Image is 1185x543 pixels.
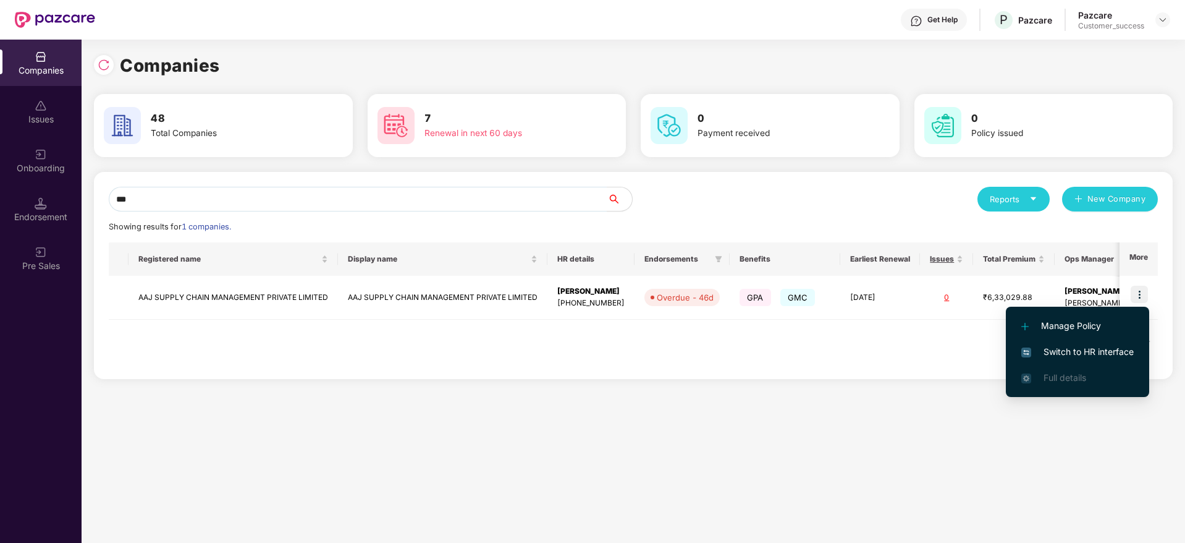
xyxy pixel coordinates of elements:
[182,222,231,231] span: 1 companies.
[547,242,635,276] th: HR details
[740,289,771,306] span: GPA
[15,12,95,28] img: New Pazcare Logo
[338,242,547,276] th: Display name
[424,127,580,140] div: Renewal in next 60 days
[338,276,547,320] td: AAJ SUPPLY CHAIN MANAGEMENT PRIVATE LIMITED
[35,148,47,161] img: svg+xml;base64,PHN2ZyB3aWR0aD0iMjAiIGhlaWdodD0iMjAiIHZpZXdCb3g9IjAgMCAyMCAyMCIgZmlsbD0ibm9uZSIgeG...
[644,254,710,264] span: Endorsements
[35,51,47,63] img: svg+xml;base64,PHN2ZyBpZD0iQ29tcGFuaWVzIiB4bWxucz0iaHR0cDovL3d3dy53My5vcmcvMjAwMC9zdmciIHdpZHRoPS...
[698,111,853,127] h3: 0
[971,111,1127,127] h3: 0
[1021,374,1031,383] img: svg+xml;base64,PHN2ZyB4bWxucz0iaHR0cDovL3d3dy53My5vcmcvMjAwMC9zdmciIHdpZHRoPSIxNi4zNjMiIGhlaWdodD...
[138,254,319,264] span: Registered name
[35,246,47,259] img: svg+xml;base64,PHN2ZyB3aWR0aD0iMjAiIGhlaWdodD0iMjAiIHZpZXdCb3g9IjAgMCAyMCAyMCIgZmlsbD0ibm9uZSIgeG...
[1078,21,1144,31] div: Customer_success
[35,197,47,210] img: svg+xml;base64,PHN2ZyB3aWR0aD0iMTQuNSIgaGVpZ2h0PSIxNC41IiB2aWV3Qm94PSIwIDAgMTYgMTYiIGZpbGw9Im5vbm...
[651,107,688,144] img: svg+xml;base64,PHN2ZyB4bWxucz0iaHR0cDovL3d3dy53My5vcmcvMjAwMC9zdmciIHdpZHRoPSI2MCIgaGVpZ2h0PSI2MC...
[151,111,306,127] h3: 48
[930,292,963,304] div: 0
[35,100,47,112] img: svg+xml;base64,PHN2ZyBpZD0iSXNzdWVzX2Rpc2FibGVkIiB4bWxucz0iaHR0cDovL3d3dy53My5vcmcvMjAwMC9zdmciIH...
[424,111,580,127] h3: 7
[840,242,920,276] th: Earliest Renewal
[1044,372,1086,383] span: Full details
[924,107,961,144] img: svg+xml;base64,PHN2ZyB4bWxucz0iaHR0cDovL3d3dy53My5vcmcvMjAwMC9zdmciIHdpZHRoPSI2MCIgaGVpZ2h0PSI2MC...
[109,222,231,231] span: Showing results for
[971,127,1127,140] div: Policy issued
[151,127,306,140] div: Total Companies
[348,254,528,264] span: Display name
[607,194,632,204] span: search
[1021,319,1134,333] span: Manage Policy
[607,187,633,212] button: search
[1000,12,1008,27] span: P
[657,291,714,304] div: Overdue - 46d
[927,15,958,25] div: Get Help
[1074,195,1082,205] span: plus
[1021,348,1031,357] img: svg+xml;base64,PHN2ZyB4bWxucz0iaHR0cDovL3d3dy53My5vcmcvMjAwMC9zdmciIHdpZHRoPSIxNiIgaGVpZ2h0PSIxNi...
[1018,14,1052,26] div: Pazcare
[990,193,1037,205] div: Reports
[377,107,415,144] img: svg+xml;base64,PHN2ZyB4bWxucz0iaHR0cDovL3d3dy53My5vcmcvMjAwMC9zdmciIHdpZHRoPSI2MCIgaGVpZ2h0PSI2MC...
[983,254,1035,264] span: Total Premium
[129,242,338,276] th: Registered name
[973,242,1055,276] th: Total Premium
[104,107,141,144] img: svg+xml;base64,PHN2ZyB4bWxucz0iaHR0cDovL3d3dy53My5vcmcvMjAwMC9zdmciIHdpZHRoPSI2MCIgaGVpZ2h0PSI2MC...
[698,127,853,140] div: Payment received
[715,255,722,263] span: filter
[1087,193,1146,205] span: New Company
[712,252,725,267] span: filter
[1078,9,1144,21] div: Pazcare
[98,59,110,71] img: svg+xml;base64,PHN2ZyBpZD0iUmVsb2FkLTMyeDMyIiB4bWxucz0iaHR0cDovL3d3dy53My5vcmcvMjAwMC9zdmciIHdpZH...
[120,52,220,79] h1: Companies
[1062,187,1158,212] button: plusNew Company
[840,276,920,320] td: [DATE]
[1021,323,1029,330] img: svg+xml;base64,PHN2ZyB4bWxucz0iaHR0cDovL3d3dy53My5vcmcvMjAwMC9zdmciIHdpZHRoPSIxMi4yMDEiIGhlaWdodD...
[930,254,954,264] span: Issues
[780,289,816,306] span: GMC
[129,276,338,320] td: AAJ SUPPLY CHAIN MANAGEMENT PRIVATE LIMITED
[557,286,625,297] div: [PERSON_NAME]
[1120,242,1158,276] th: More
[1158,15,1168,25] img: svg+xml;base64,PHN2ZyBpZD0iRHJvcGRvd24tMzJ4MzIiIHhtbG5zPSJodHRwOi8vd3d3LnczLm9yZy8yMDAwL3N2ZyIgd2...
[1021,345,1134,359] span: Switch to HR interface
[557,297,625,309] div: [PHONE_NUMBER]
[1029,195,1037,203] span: caret-down
[910,15,922,27] img: svg+xml;base64,PHN2ZyBpZD0iSGVscC0zMngzMiIgeG1sbnM9Imh0dHA6Ly93d3cudzMub3JnLzIwMDAvc3ZnIiB3aWR0aD...
[1131,286,1148,303] img: icon
[730,242,840,276] th: Benefits
[920,242,973,276] th: Issues
[983,292,1045,304] div: ₹6,33,029.88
